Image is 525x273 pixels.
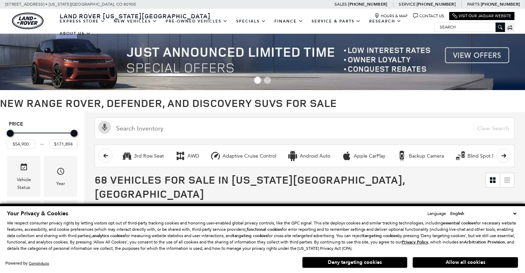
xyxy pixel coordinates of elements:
[7,130,14,137] div: Minimum Price
[455,151,466,161] div: Blind Spot Monitor
[397,151,407,161] div: Backup Camera
[232,15,270,27] a: Specials
[452,13,511,19] a: Visit Our Jaguar Website
[427,211,447,216] div: Language:
[300,153,330,159] div: Android Auto
[270,15,307,27] a: Finance
[56,180,65,188] div: Year
[12,13,44,29] a: land-rover
[284,148,334,163] button: Android AutoAndroid Auto
[98,121,111,134] svg: Click to toggle on voice search
[233,233,267,239] strong: targeting cookies
[481,1,520,7] a: [PHONE_NUMBER]
[171,148,203,163] button: AWDAWD
[206,148,280,163] button: Adaptive Cruise ControlAdaptive Cruise Control
[134,153,164,159] div: 3rd Row Seat
[95,172,405,201] span: 68 Vehicles for Sale in [US_STATE][GEOGRAPHIC_DATA], [GEOGRAPHIC_DATA]
[210,151,221,161] div: Adaptive Cruise Control
[12,13,44,29] img: Land Rover
[9,121,75,127] h5: Price
[341,151,352,161] div: Apple CarPlay
[354,153,385,159] div: Apple CarPlay
[363,233,398,239] strong: targeting cookies
[348,1,387,7] a: [PHONE_NUMBER]
[448,210,518,217] select: Language Select
[49,140,78,149] input: Maximum
[7,210,68,217] span: Your Privacy & Cookies
[175,151,186,161] div: AWD
[302,257,407,268] button: Deny targeting cookies
[12,176,35,191] div: Vehicle Status
[467,153,510,159] div: Blind Spot Monitor
[434,23,505,31] input: Search
[7,127,78,149] div: Price
[338,148,389,163] button: Apple CarPlayApple CarPlay
[409,153,444,159] div: Backup Camera
[71,130,78,137] div: Maximum Price
[57,165,65,180] span: Year
[92,233,125,239] strong: analytics cookies
[5,261,49,266] div: Powered by
[7,220,518,252] p: We respect consumer privacy rights by letting visitors opt out of third-party tracking cookies an...
[464,239,505,245] strong: Arbitration Provision
[7,156,40,196] div: VehicleVehicle Status
[99,148,113,163] button: scroll left
[29,261,49,266] a: ComplyAuto
[7,200,40,233] div: MakeMake
[443,220,476,226] strong: essential cookies
[402,240,428,245] a: Privacy Policy
[55,12,215,20] a: Land Rover [US_STATE][GEOGRAPHIC_DATA]
[122,151,132,161] div: 3rd Row Seat
[413,13,444,19] a: Contact Us
[187,153,199,159] div: AWD
[334,2,347,7] span: Sales
[365,15,406,27] a: Research
[254,77,261,84] span: Go to slide 1
[399,2,415,7] span: Service
[374,13,408,19] a: Hours & Map
[118,148,168,163] button: 3rd Row Seat3rd Row Seat
[247,227,282,232] strong: functional cookies
[55,15,434,40] nav: Main Navigation
[264,77,271,84] span: Go to slide 2
[467,2,480,7] span: Parts
[497,148,511,163] button: scroll right
[307,15,365,27] a: Service & Parts
[393,148,448,163] button: Backup CameraBackup Camera
[44,156,77,196] div: YearYear
[413,257,518,268] button: Allow all cookies
[7,140,35,149] input: Minimum
[451,148,513,163] button: Blind Spot MonitorBlind Spot Monitor
[60,12,211,20] span: Land Rover [US_STATE][GEOGRAPHIC_DATA]
[5,2,136,7] a: [STREET_ADDRESS] • [US_STATE][GEOGRAPHIC_DATA], CO 80905
[44,200,77,233] div: ModelModel
[222,153,276,159] div: Adaptive Cruise Control
[55,15,109,27] a: EXPRESS STORE
[55,27,95,40] a: About Us
[161,15,232,27] a: Pre-Owned Vehicles
[287,151,298,161] div: Android Auto
[109,15,161,27] a: New Vehicles
[95,118,514,139] input: Search Inventory
[417,1,456,7] a: [PHONE_NUMBER]
[20,161,28,176] span: Vehicle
